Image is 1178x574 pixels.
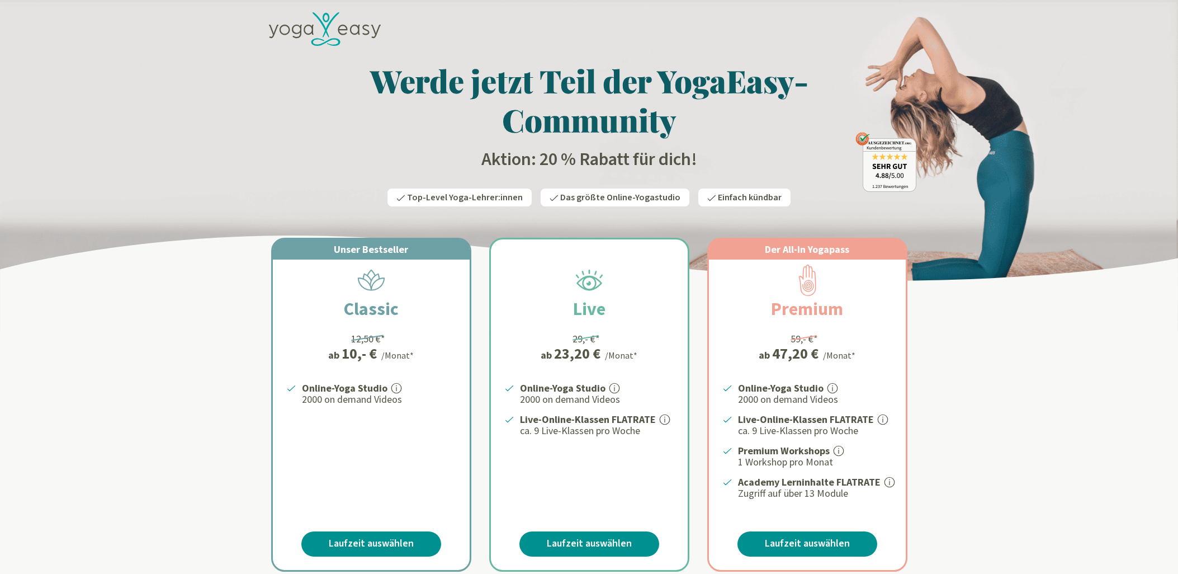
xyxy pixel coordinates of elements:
[573,331,600,346] div: 29,- €*
[262,148,916,171] h2: Aktion: 20 % Rabatt für dich!
[520,393,674,406] p: 2000 on demand Videos
[738,487,892,500] p: Zugriff auf über 13 Module
[302,393,456,406] p: 2000 on demand Videos
[738,413,874,426] strong: Live-Online-Klassen FLATRATE
[738,393,892,406] p: 2000 on demand Videos
[301,531,441,557] a: Laufzeit auswählen
[823,349,855,362] div: /Monat*
[772,346,819,361] div: 47,20 €
[334,243,408,256] span: Unser Bestseller
[738,382,824,394] strong: Online-Yoga Studio
[718,191,782,204] span: Einfach kündbar
[520,382,605,394] strong: Online-Yoga Studio
[381,349,414,362] div: /Monat*
[554,346,600,361] div: 23,20 €
[317,295,425,322] h2: Classic
[520,424,674,437] p: ca. 9 Live-Klassen pro Woche
[791,331,818,346] div: 59,- €*
[744,295,870,322] h2: Premium
[738,455,892,469] p: 1 Workshop pro Monat
[520,413,656,426] strong: Live-Online-Klassen FLATRATE
[262,61,916,139] h1: Werde jetzt Teil der YogaEasy-Community
[605,349,637,362] div: /Monat*
[407,191,523,204] span: Top-Level Yoga-Lehrer:innen
[738,424,892,437] p: ca. 9 Live-Klassen pro Woche
[351,331,385,346] div: 12,50 €*
[738,476,881,488] strong: Academy Lerninhalte FLATRATE
[737,531,877,557] a: Laufzeit auswählen
[738,444,830,457] strong: Premium Workshops
[302,382,387,394] strong: Online-Yoga Studio
[765,243,849,256] span: Der All-In Yogapass
[560,191,680,204] span: Das größte Online-Yogastudio
[759,347,772,363] span: ab
[855,132,916,192] img: ausgezeichnet_badge.png
[546,295,632,322] h2: Live
[342,346,377,361] div: 10,- €
[328,347,342,363] span: ab
[519,531,659,557] a: Laufzeit auswählen
[541,347,554,363] span: ab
